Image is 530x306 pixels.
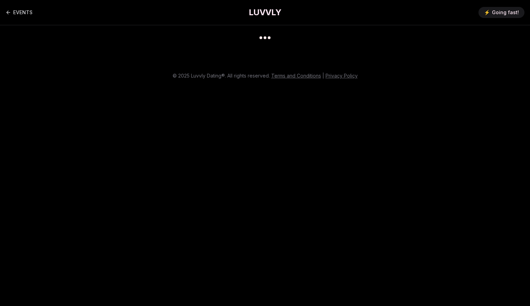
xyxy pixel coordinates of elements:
span: | [322,73,324,79]
a: Back to events [6,6,33,19]
a: LUVVLY [249,7,281,18]
span: ⚡️ [484,9,490,16]
a: Terms and Conditions [271,73,321,79]
a: Privacy Policy [326,73,358,79]
span: Going fast! [492,9,519,16]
